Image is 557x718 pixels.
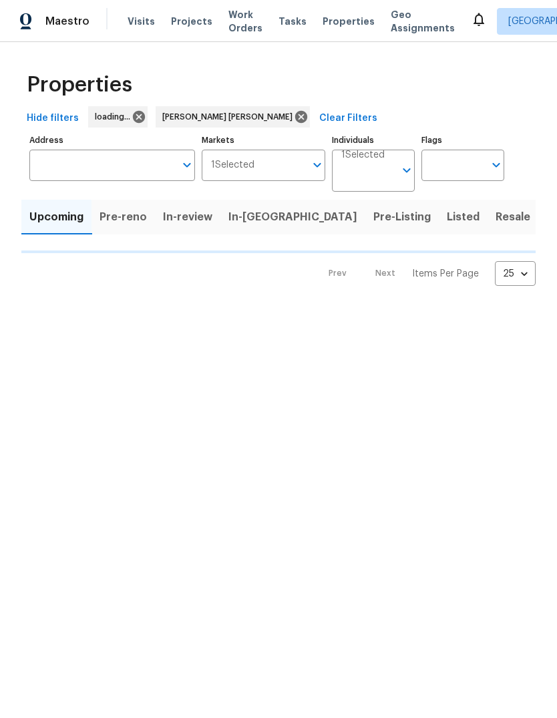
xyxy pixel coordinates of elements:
[228,8,262,35] span: Work Orders
[421,136,504,144] label: Flags
[323,15,375,28] span: Properties
[95,110,136,124] span: loading...
[332,136,415,144] label: Individuals
[447,208,480,226] span: Listed
[319,110,377,127] span: Clear Filters
[391,8,455,35] span: Geo Assignments
[373,208,431,226] span: Pre-Listing
[341,150,385,161] span: 1 Selected
[308,156,327,174] button: Open
[27,110,79,127] span: Hide filters
[487,156,506,174] button: Open
[29,208,83,226] span: Upcoming
[202,136,326,144] label: Markets
[128,15,155,28] span: Visits
[88,106,148,128] div: loading...
[45,15,89,28] span: Maestro
[278,17,307,26] span: Tasks
[228,208,357,226] span: In-[GEOGRAPHIC_DATA]
[100,208,147,226] span: Pre-reno
[496,208,530,226] span: Resale
[29,136,195,144] label: Address
[27,78,132,92] span: Properties
[314,106,383,131] button: Clear Filters
[178,156,196,174] button: Open
[21,106,84,131] button: Hide filters
[316,261,536,286] nav: Pagination Navigation
[162,110,298,124] span: [PERSON_NAME] [PERSON_NAME]
[495,256,536,291] div: 25
[171,15,212,28] span: Projects
[412,267,479,281] p: Items Per Page
[156,106,310,128] div: [PERSON_NAME] [PERSON_NAME]
[397,161,416,180] button: Open
[163,208,212,226] span: In-review
[211,160,254,171] span: 1 Selected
